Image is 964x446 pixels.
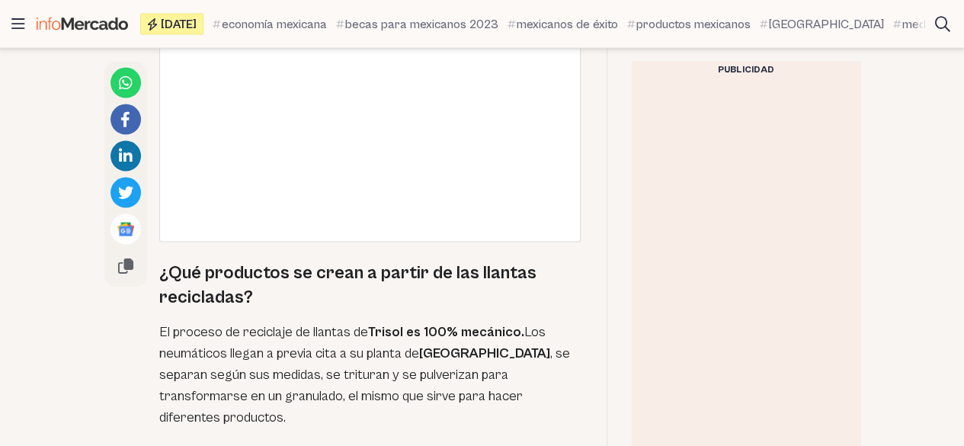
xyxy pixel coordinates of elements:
[508,15,618,34] a: mexicanos de éxito
[336,15,498,34] a: becas para mexicanos 2023
[769,15,884,34] span: [GEOGRAPHIC_DATA]
[627,15,751,34] a: productos mexicanos
[37,18,128,30] img: Infomercado México logo
[213,15,327,34] a: economía mexicana
[419,345,550,361] strong: [GEOGRAPHIC_DATA]
[345,15,498,34] span: becas para mexicanos 2023
[760,15,884,34] a: [GEOGRAPHIC_DATA]
[159,322,582,428] p: El proceso de reciclaje de llantas de Los neumáticos llegan a previa cita a su planta de , se sep...
[368,324,524,340] strong: Trisol es 100% mecánico.
[517,15,618,34] span: mexicanos de éxito
[161,18,197,30] span: [DATE]
[117,220,135,238] img: Google News logo
[636,15,751,34] span: productos mexicanos
[159,261,582,310] h2: ¿Qué productos se crean a partir de las llantas recicladas?
[222,15,327,34] span: economía mexicana
[632,61,860,79] div: Publicidad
